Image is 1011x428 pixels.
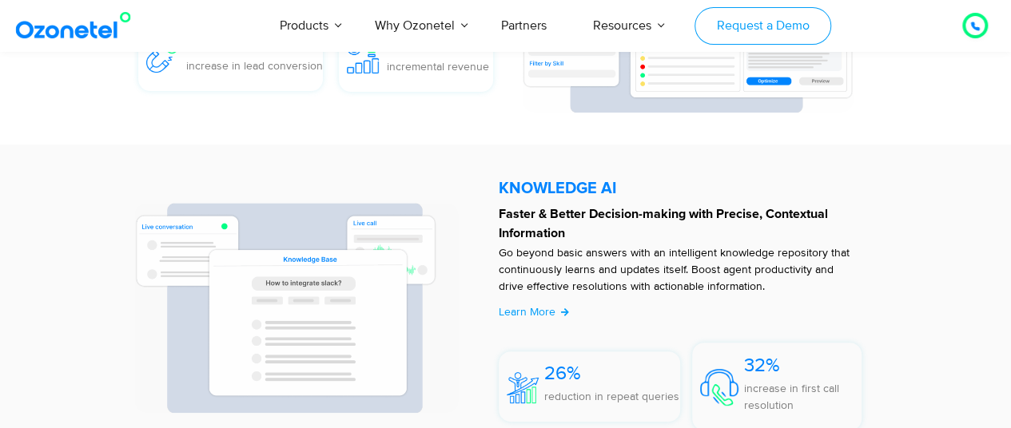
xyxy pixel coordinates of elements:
[544,362,581,385] span: 26%
[744,380,862,414] p: increase in first call resolution
[186,57,323,74] p: increase in lead conversion
[499,305,555,319] span: Learn More
[499,180,870,196] h5: KNOWLEDGE AI​​
[695,7,831,45] a: Request a Demo
[499,303,570,320] a: Learn More
[499,244,854,295] p: Go beyond basic answers with an intelligent knowledge repository that continuously learns and upd...
[387,58,489,75] p: incremental revenue
[744,354,780,377] span: 32%
[499,208,828,240] strong: Faster & Better Decision-making with Precise, Contextual Information
[507,372,539,403] img: 26%
[347,40,379,73] img: 21%
[146,41,178,73] img: 3X
[544,388,679,405] p: reduction in repeat queries
[700,369,738,406] img: 32%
